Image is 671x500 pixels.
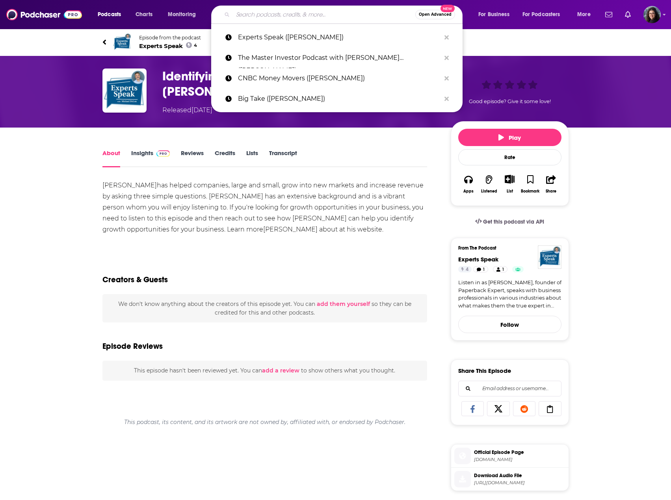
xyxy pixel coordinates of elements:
[238,68,441,89] p: CNBC Money Movers (David Solomon)
[102,149,120,167] a: About
[643,6,661,23] button: Show profile menu
[465,381,555,396] input: Email address or username...
[134,367,395,374] span: This episode hasn't been reviewed yet. You can to show others what you thought.
[458,266,472,272] a: 4
[263,226,383,233] a: [PERSON_NAME] about at his website.
[458,149,561,165] div: Rate
[546,189,556,194] div: Share
[136,9,152,20] span: Charts
[238,48,441,68] p: The Master Investor Podcast with Wilfred Frost (David Solomon)
[458,129,561,146] button: Play
[541,170,561,198] button: Share
[238,27,441,48] p: Experts Speak (David Solomon)
[474,472,565,479] span: Download Audio File
[168,9,196,20] span: Monitoring
[194,44,197,47] span: 4
[211,68,463,89] a: CNBC Money Movers ([PERSON_NAME])
[139,42,201,50] span: Experts Speak
[507,189,513,194] div: List
[458,316,561,333] button: Follow
[454,448,565,464] a: Official Episode Page[DOMAIN_NAME]
[246,149,258,167] a: Lists
[139,35,201,41] span: Episode from the podcast
[113,33,132,52] img: Experts Speak
[469,98,551,104] span: Good episode? Give it some love!
[102,341,163,351] h3: Episode Reviews
[162,106,212,115] div: Released [DATE]
[473,8,519,21] button: open menu
[622,8,634,21] a: Show notifications dropdown
[98,9,121,20] span: Podcasts
[458,170,479,198] button: Apps
[211,48,463,68] a: The Master Investor Podcast with [PERSON_NAME] ([PERSON_NAME])
[498,134,521,141] span: Play
[539,401,561,416] a: Copy Link
[483,266,485,274] span: 1
[102,181,157,189] a: [PERSON_NAME]
[474,457,565,463] span: experts-speak.simplecast.com
[602,8,615,21] a: Show notifications dropdown
[156,150,170,157] img: Podchaser Pro
[474,480,565,486] span: https://cdn.simplecast.com/audio/d78a09ff-8e07-4273-9da2-90d0adbaa29d/episodes/8e8ace15-4826-47d5...
[454,471,565,487] a: Download Audio File[URL][DOMAIN_NAME]
[211,27,463,48] a: Experts Speak ([PERSON_NAME])
[102,69,147,113] img: Identifying Growth Opportunities with David Solomon
[102,412,428,432] div: This podcast, its content, and its artwork are not owned by, affiliated with, or endorsed by Podc...
[502,266,504,274] span: 1
[219,6,470,24] div: Search podcasts, credits, & more...
[458,279,561,309] a: Listen in as [PERSON_NAME], founder of Paperback Expert, speaks with business professionals in va...
[238,89,441,109] p: Big Take (David Solomon)
[131,149,170,167] a: InsightsPodchaser Pro
[181,149,204,167] a: Reviews
[269,149,297,167] a: Transcript
[215,149,235,167] a: Credits
[499,170,520,198] div: Show More ButtonList
[262,366,299,375] button: add a review
[162,69,438,99] h1: Identifying Growth Opportunities with David Solomon
[572,8,600,21] button: open menu
[441,5,455,12] span: New
[415,10,455,19] button: Open AdvancedNew
[473,266,488,272] a: 1
[463,189,474,194] div: Apps
[130,8,157,21] a: Charts
[458,381,561,396] div: Search followers
[162,8,206,21] button: open menu
[233,8,415,21] input: Search podcasts, credits, & more...
[474,449,565,456] span: Official Episode Page
[458,245,555,251] h3: From The Podcast
[577,9,591,20] span: More
[520,170,541,198] button: Bookmark
[487,401,510,416] a: Share on X/Twitter
[538,245,561,269] img: Experts Speak
[469,212,551,231] a: Get this podcast via API
[419,13,452,17] span: Open Advanced
[522,9,560,20] span: For Podcasters
[483,219,544,225] span: Get this podcast via API
[493,266,507,272] a: 1
[102,275,168,285] h2: Creators & Guests
[211,89,463,109] a: Big Take ([PERSON_NAME])
[102,180,428,235] div: has helped companies, large and small, grow into new markets and increase revenue by asking three...
[643,6,661,23] img: User Profile
[118,300,411,316] span: We don't know anything about the creators of this episode yet . You can so they can be credited f...
[458,256,498,263] a: Experts Speak
[481,189,497,194] div: Listened
[466,266,468,274] span: 4
[92,8,131,21] button: open menu
[643,6,661,23] span: Logged in as SiobhanvanWyk
[458,367,511,374] h3: Share This Episode
[6,7,82,22] img: Podchaser - Follow, Share and Rate Podcasts
[513,401,536,416] a: Share on Reddit
[102,33,569,52] a: Experts SpeakEpisode from the podcastExperts Speak4
[478,9,509,20] span: For Business
[502,175,518,183] button: Show More Button
[461,401,484,416] a: Share on Facebook
[517,8,572,21] button: open menu
[479,170,499,198] button: Listened
[521,189,539,194] div: Bookmark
